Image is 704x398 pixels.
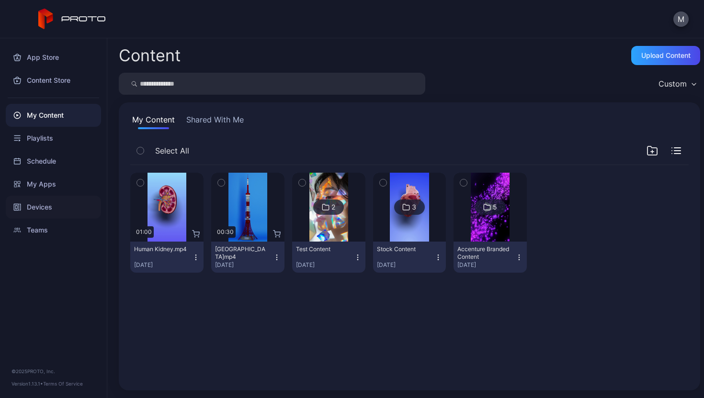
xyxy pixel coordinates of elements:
[292,242,365,273] button: Test Content[DATE]
[215,245,268,261] div: Tokyo Tower.mp4
[6,46,101,69] a: App Store
[641,52,691,59] div: Upload Content
[134,261,192,269] div: [DATE]
[454,242,527,273] button: Accenture Branded Content[DATE]
[296,261,354,269] div: [DATE]
[6,104,101,127] a: My Content
[134,245,187,253] div: Human Kidney.mp4
[6,196,101,219] a: Devices
[331,203,335,211] div: 2
[6,173,101,196] a: My Apps
[130,242,204,273] button: Human Kidney.mp4[DATE]
[457,261,515,269] div: [DATE]
[211,242,284,273] button: [GEOGRAPHIC_DATA]mp4[DATE]
[43,381,83,387] a: Terms Of Service
[130,114,177,129] button: My Content
[296,245,349,253] div: Test Content
[215,261,273,269] div: [DATE]
[6,219,101,242] a: Teams
[11,367,95,375] div: © 2025 PROTO, Inc.
[493,203,497,211] div: 5
[6,69,101,92] a: Content Store
[6,150,101,173] a: Schedule
[11,381,43,387] span: Version 1.13.1 •
[373,242,446,273] button: Stock Content[DATE]
[377,261,435,269] div: [DATE]
[659,79,687,88] div: Custom
[155,145,189,156] span: Select All
[673,11,689,27] button: M
[6,127,101,150] a: Playlists
[377,245,430,253] div: Stock Content
[631,46,700,65] button: Upload Content
[457,245,510,261] div: Accenture Branded Content
[654,73,700,95] button: Custom
[184,114,246,129] button: Shared With Me
[412,203,416,211] div: 3
[119,47,181,64] div: Content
